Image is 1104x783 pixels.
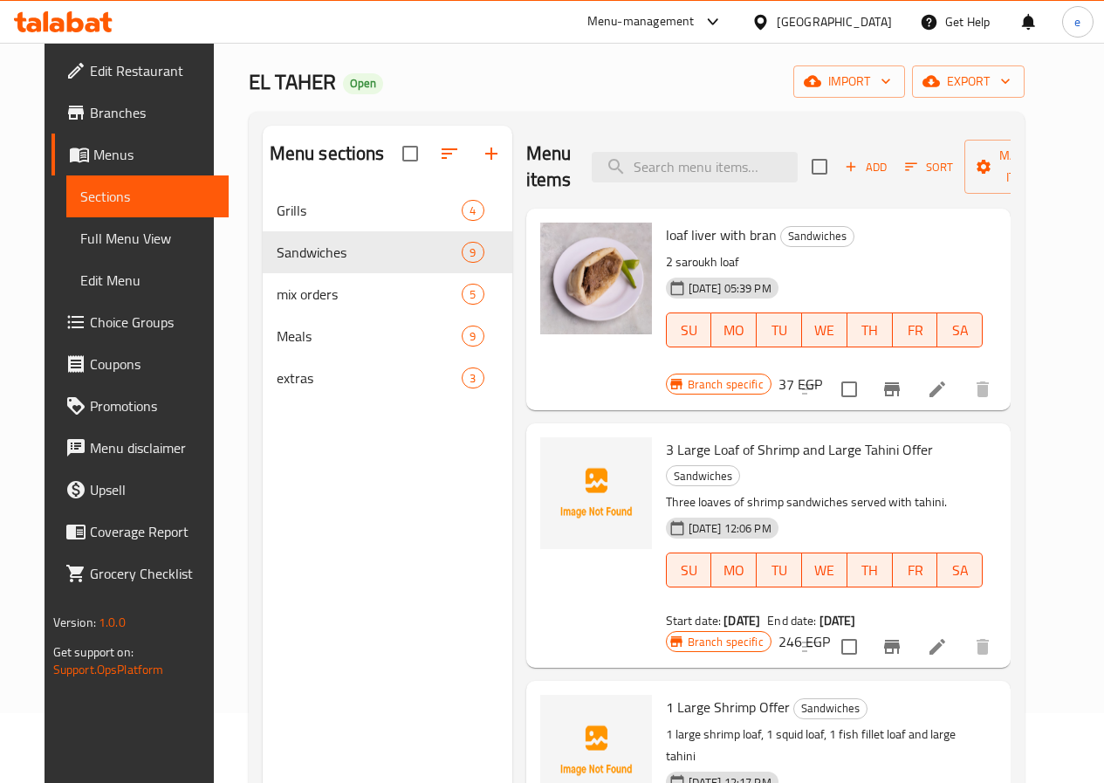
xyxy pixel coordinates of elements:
span: Full Menu View [80,228,215,249]
p: 1 large shrimp loaf, 1 squid loaf, 1 fish fillet loaf and large tahini [666,724,984,767]
span: SU [674,318,705,343]
a: Upsell [51,469,229,511]
h6: 37 EGP [778,372,822,396]
span: Menus [93,144,215,165]
span: Upsell [90,479,215,500]
span: Meals [277,326,463,347]
button: delete [962,368,1004,410]
a: Edit menu item [927,636,948,657]
div: items [462,326,483,347]
span: 4 [463,203,483,219]
span: Grocery Checklist [90,563,215,584]
span: 5 [463,286,483,303]
button: export [912,65,1025,98]
span: Select to update [831,371,867,408]
div: Menu-management [587,11,695,32]
span: Branch specific [681,376,771,393]
button: MO [711,313,757,347]
h6: 246 EGP [778,629,830,654]
div: Grills4 [263,189,512,231]
span: Version: [53,611,96,634]
span: TH [854,318,886,343]
span: 9 [463,244,483,261]
span: Grills [277,200,463,221]
span: TU [764,558,795,583]
span: Select section [801,148,838,185]
p: 2 saroukh loaf [666,251,984,273]
span: Branches [90,102,215,123]
span: Select all sections [392,135,429,172]
span: Sandwiches [781,226,854,246]
button: Branch-specific-item [871,368,913,410]
span: Coupons [90,354,215,374]
button: delete [962,626,1004,668]
a: Promotions [51,385,229,427]
button: TU [757,313,802,347]
span: 3 [463,370,483,387]
span: 3 Large Loaf of Shrimp and Large Tahini Offer [666,436,933,463]
span: Sections [80,186,215,207]
button: FR [893,313,938,347]
button: Branch-specific-item [871,626,913,668]
button: TH [847,553,893,587]
div: Sandwiches [666,465,740,486]
span: TH [854,558,886,583]
span: Choice Groups [90,312,215,333]
a: Full Menu View [66,217,229,259]
a: Menus [51,134,229,175]
button: Add section [470,133,512,175]
span: Sandwiches [667,466,739,486]
div: Open [343,73,383,94]
div: [GEOGRAPHIC_DATA] [777,12,892,31]
span: Add [842,157,889,177]
span: End date: [767,609,816,632]
button: WE [802,553,847,587]
span: [DATE] 05:39 PM [682,280,778,297]
img: loaf liver with bran [540,223,652,334]
span: 1.0.0 [99,611,126,634]
a: Menu disclaimer [51,427,229,469]
h2: Menu items [526,141,572,193]
a: Edit menu item [927,379,948,400]
span: Sort items [894,154,964,181]
p: Three loaves of shrimp sandwiches served with tahini. [666,491,984,513]
span: Select to update [831,628,867,665]
span: Get support on: [53,641,134,663]
span: Edit Restaurant [90,60,215,81]
span: e [1074,12,1080,31]
a: Choice Groups [51,301,229,343]
button: MO [711,553,757,587]
a: Support.OpsPlatform [53,658,164,681]
span: Open [343,76,383,91]
span: WE [809,318,840,343]
img: 3 Large Loaf of Shrimp and Large Tahini Offer [540,437,652,549]
div: Sandwiches [793,698,867,719]
div: items [462,284,483,305]
a: Coverage Report [51,511,229,553]
div: Sandwiches [780,226,854,247]
span: TU [764,318,795,343]
a: Grocery Checklist [51,553,229,594]
span: 1 Large Shrimp Offer [666,694,790,720]
a: Branches [51,92,229,134]
span: Sandwiches [277,242,463,263]
span: Add item [838,154,894,181]
span: 9 [463,328,483,345]
span: Promotions [90,395,215,416]
button: import [793,65,905,98]
a: Edit Menu [66,259,229,301]
nav: Menu sections [263,182,512,406]
span: extras [277,367,463,388]
span: FR [900,558,931,583]
span: SA [944,558,976,583]
button: TH [847,313,893,347]
b: [DATE] [723,609,760,632]
span: mix orders [277,284,463,305]
button: Sort [901,154,957,181]
h2: Menu sections [270,141,385,167]
span: export [926,71,1011,93]
button: SU [666,553,712,587]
